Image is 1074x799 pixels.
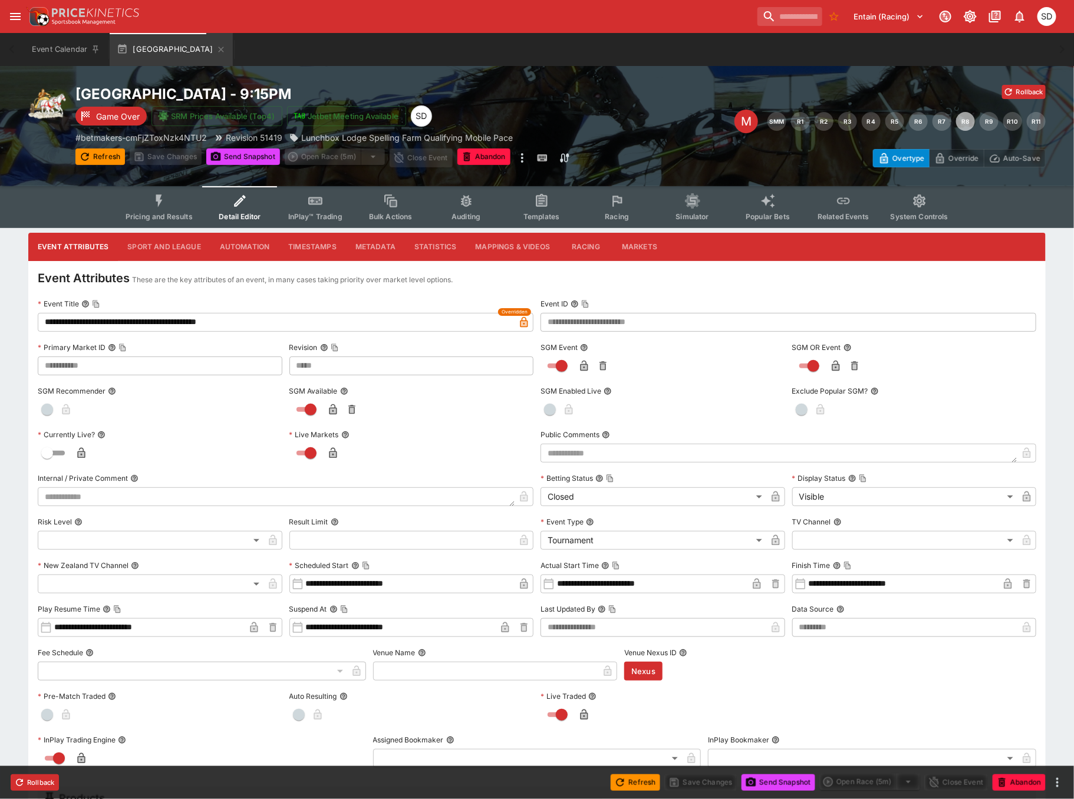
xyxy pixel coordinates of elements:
div: split button [285,148,385,165]
p: Data Source [792,604,834,614]
p: Actual Start Time [541,560,599,570]
p: Revision 51419 [226,131,282,144]
p: TV Channel [792,517,831,527]
button: Public Comments [602,431,610,439]
p: Suspend At [289,604,327,614]
div: Edit Meeting [734,110,758,133]
p: Auto Resulting [289,691,337,701]
button: Sport and League [118,233,210,261]
p: Revision [289,342,318,352]
p: Event Title [38,299,79,309]
button: R4 [862,112,881,131]
button: Assigned Bookmaker [446,736,454,744]
p: Fee Schedule [38,648,83,658]
input: search [757,7,822,26]
button: Internal / Private Comment [130,474,139,483]
button: Finish TimeCopy To Clipboard [833,562,841,570]
button: open drawer [5,6,26,27]
button: Copy To Clipboard [118,344,127,352]
p: Primary Market ID [38,342,106,352]
span: Mark an event as closed and abandoned. [993,775,1046,787]
div: Lunchbox Lodge Spelling Farm Qualifying Mobile Pace [289,131,513,144]
img: PriceKinetics Logo [26,5,50,28]
button: R3 [838,112,857,131]
p: SGM Available [289,386,338,396]
p: Finish Time [792,560,831,570]
button: Override [929,149,984,167]
div: Tournament [541,531,766,550]
button: Select Tenant [847,7,931,26]
button: Markets [612,233,667,261]
span: Detail Editor [219,212,261,221]
p: Event Type [541,517,584,527]
p: Venue Name [373,648,416,658]
button: Pre-Match Traded [108,692,116,701]
span: Popular Bets [746,212,790,221]
div: Event type filters [116,186,958,228]
button: Overtype [873,149,930,167]
button: TV Channel [833,518,842,526]
button: Display StatusCopy To Clipboard [848,474,856,483]
div: split button [820,774,920,790]
h2: Copy To Clipboard [75,85,561,103]
div: Start From [873,149,1046,167]
button: Auto-Save [984,149,1046,167]
button: Currently Live? [97,431,106,439]
button: Data Source [836,605,845,613]
p: SGM Recommender [38,386,106,396]
p: SGM Event [541,342,578,352]
p: Assigned Bookmaker [373,735,444,745]
button: SGM Event [580,344,588,352]
button: SGM Enabled Live [604,387,612,395]
span: InPlay™ Trading [288,212,342,221]
button: Send Snapshot [206,148,280,165]
button: InPlay Trading Engine [118,736,126,744]
div: Stuart Dibb [1037,7,1056,26]
img: jetbet-logo.svg [294,110,305,122]
button: R2 [815,112,833,131]
button: Copy To Clipboard [362,562,370,570]
button: R5 [885,112,904,131]
button: Scheduled StartCopy To Clipboard [351,562,360,570]
p: Live Traded [541,691,586,701]
button: RevisionCopy To Clipboard [320,344,328,352]
p: Currently Live? [38,430,95,440]
button: Abandon [457,148,510,165]
div: Stuart Dibb [411,105,432,127]
button: Venue Nexus ID [679,649,687,657]
p: These are the key attributes of an event, in many cases taking priority over market level options. [132,274,453,286]
p: Game Over [96,110,140,123]
button: Live Markets [341,431,350,439]
button: R6 [909,112,928,131]
span: Templates [523,212,559,221]
button: SRM Prices Available (Top4) [151,106,282,126]
img: Sportsbook Management [52,19,116,25]
button: Metadata [346,233,405,261]
p: SGM Enabled Live [541,386,601,396]
p: InPlay Bookmaker [708,735,769,745]
button: Send Snapshot [742,774,815,791]
p: Result Limit [289,517,328,527]
button: Result Limit [331,518,339,526]
button: Play Resume TimeCopy To Clipboard [103,605,111,613]
button: Copy To Clipboard [844,562,852,570]
p: Override [948,152,979,164]
button: Venue Name [418,649,426,657]
span: Mark an event as closed and abandoned. [457,150,510,162]
img: harness_racing.png [28,85,66,123]
button: Auto Resulting [340,692,348,701]
button: more [1050,775,1065,790]
button: Refresh [611,774,660,791]
button: [GEOGRAPHIC_DATA] [110,33,233,66]
button: Copy To Clipboard [340,605,348,613]
button: Exclude Popular SGM? [871,387,879,395]
img: PriceKinetics [52,8,139,17]
p: New Zealand TV Channel [38,560,129,570]
p: Risk Level [38,517,72,527]
button: Primary Market IDCopy To Clipboard [108,344,116,352]
p: InPlay Trading Engine [38,735,116,745]
p: Internal / Private Comment [38,473,128,483]
button: Actual Start TimeCopy To Clipboard [601,562,610,570]
button: SGM OR Event [844,344,852,352]
button: Copy To Clipboard [608,605,617,613]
